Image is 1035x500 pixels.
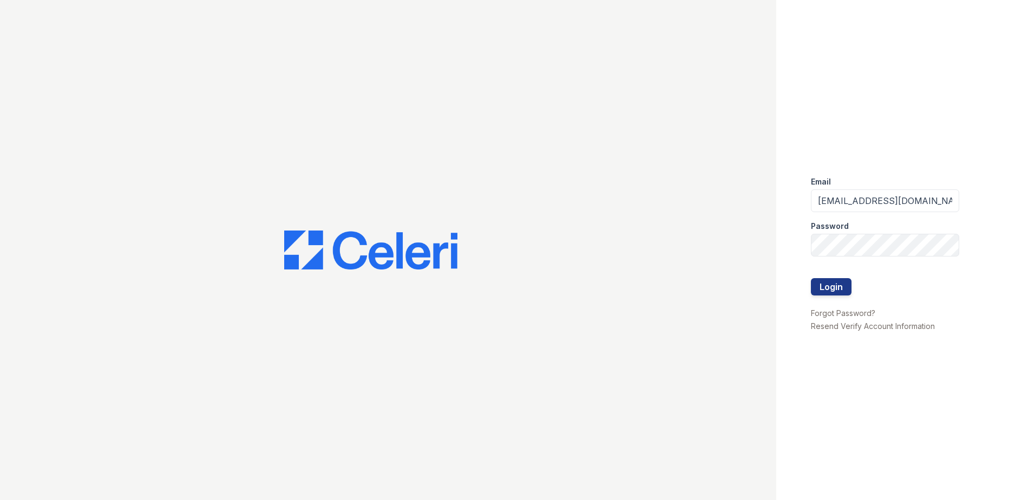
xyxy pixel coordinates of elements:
label: Password [811,221,849,232]
a: Forgot Password? [811,308,875,318]
button: Login [811,278,851,295]
a: Resend Verify Account Information [811,321,935,331]
label: Email [811,176,831,187]
img: CE_Logo_Blue-a8612792a0a2168367f1c8372b55b34899dd931a85d93a1a3d3e32e68fde9ad4.png [284,231,457,269]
